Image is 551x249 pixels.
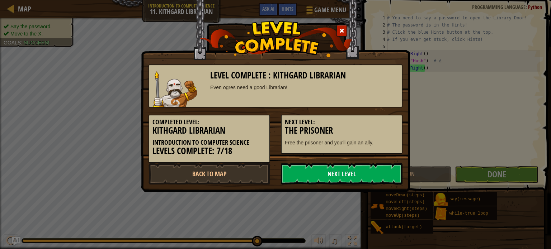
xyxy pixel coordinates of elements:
[210,84,399,91] div: Even ogres need a good Librarian!
[152,119,266,126] h5: Completed Level:
[152,126,266,135] h3: Kithgard Librarian
[153,71,197,107] img: goliath.png
[152,139,266,146] h5: Introduction to Computer Science
[149,163,270,185] a: Back to Map
[285,126,399,135] h3: The Prisoner
[281,163,402,185] a: Next Level
[285,139,399,146] p: Free the prisoner and you'll gain an ally.
[285,119,399,126] h5: Next Level:
[210,71,399,80] h3: Level Complete : Kithgard Librarian
[152,146,266,156] h3: Levels Complete: 7/18
[199,21,353,57] img: level_complete.png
